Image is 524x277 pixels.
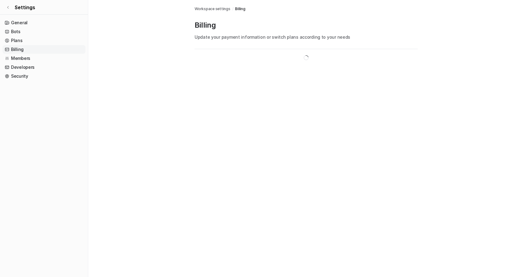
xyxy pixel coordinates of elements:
[2,54,85,63] a: Members
[235,6,245,12] a: Billing
[2,45,85,54] a: Billing
[195,34,418,40] p: Update your payment information or switch plans according to your needs
[195,20,418,30] p: Billing
[2,63,85,72] a: Developers
[195,6,230,12] a: Workspace settings
[15,4,35,11] span: Settings
[2,36,85,45] a: Plans
[2,18,85,27] a: General
[232,6,234,12] span: /
[2,72,85,80] a: Security
[2,27,85,36] a: Bots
